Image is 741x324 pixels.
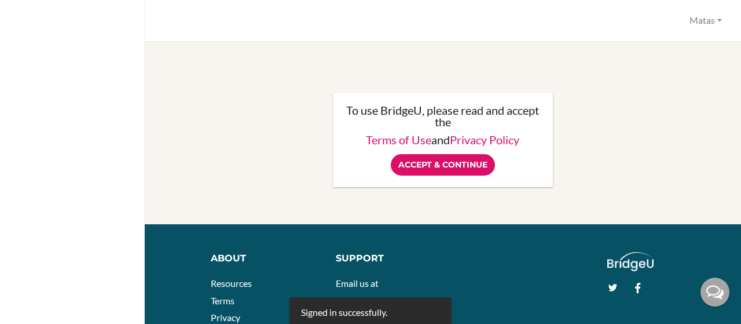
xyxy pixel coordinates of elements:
[211,252,318,265] div: About
[336,252,435,265] div: Support
[301,306,387,319] div: Signed in successfully.
[391,154,495,176] input: Accept & Continue
[366,133,431,147] a: Terms of Use
[450,133,519,147] a: Privacy Policy
[211,278,252,289] a: Resources
[211,295,234,306] a: Terms
[344,104,542,128] p: To use BridgeU, please read and accept the
[607,252,654,271] img: logo_white@2x-f4f0deed5e89b7ecb1c2cc34c3e3d731f90f0f143d5ea2071677605dd97b5244.png
[336,278,413,323] a: Email us at [EMAIL_ADDRESS][DOMAIN_NAME]
[684,10,727,31] button: Matas
[344,134,542,145] p: and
